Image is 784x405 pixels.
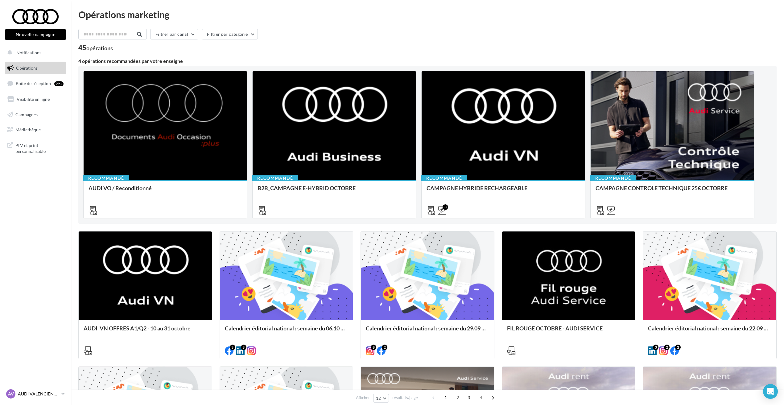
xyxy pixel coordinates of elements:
div: 4 opérations recommandées par votre enseigne [78,59,777,63]
div: 3 [230,345,235,350]
div: Opérations marketing [78,10,777,19]
div: AUDI_VN OFFRES A1/Q2 - 10 au 31 octobre [84,325,207,337]
span: 4 [476,393,486,403]
span: 1 [441,393,451,403]
div: CAMPAGNE HYBRIDE RECHARGEABLE [427,185,580,197]
div: 3 [241,345,246,350]
div: 2 [664,345,670,350]
button: Filtrer par catégorie [202,29,258,39]
span: 3 [464,393,474,403]
a: PLV et print personnalisable [4,139,67,157]
p: AUDI VALENCIENNES [18,391,59,397]
div: opérations [86,45,113,51]
a: Boîte de réception99+ [4,77,67,90]
span: Opérations [16,65,38,71]
div: 3 [653,345,658,350]
a: AV AUDI VALENCIENNES [5,388,66,400]
div: FIL ROUGE OCTOBRE - AUDI SERVICE [507,325,630,337]
button: 12 [373,394,389,403]
button: Nouvelle campagne [5,29,66,40]
div: B2B_CAMPAGNE E-HYBRID OCTOBRE [258,185,411,197]
div: Recommandé [252,175,298,182]
button: Filtrer par canal [150,29,198,39]
div: 2 [382,345,387,350]
button: Notifications [4,46,65,59]
div: 8 [371,345,376,350]
div: 2 [675,345,681,350]
span: résultats/page [392,395,418,401]
div: 3 [443,204,448,210]
div: AUDI VO / Reconditionné [89,185,242,197]
div: 99+ [54,81,64,86]
div: Recommandé [83,175,129,182]
span: Visibilité en ligne [17,96,50,102]
a: Campagnes [4,108,67,121]
span: 2 [453,393,463,403]
a: Opérations [4,62,67,75]
div: Recommandé [590,175,636,182]
div: 45 [78,44,113,51]
div: Calendrier éditorial national : semaine du 22.09 au 28.09 [648,325,771,337]
div: CAMPAGNE CONTROLE TECHNIQUE 25€ OCTOBRE [596,185,749,197]
span: 12 [376,396,381,401]
span: PLV et print personnalisable [15,141,64,154]
a: Visibilité en ligne [4,93,67,106]
span: Campagnes [15,112,38,117]
span: AV [8,391,14,397]
span: Afficher [356,395,370,401]
div: Calendrier éditorial national : semaine du 06.10 au 12.10 [225,325,348,337]
span: Notifications [16,50,41,55]
div: Calendrier éditorial national : semaine du 29.09 au 05.10 [366,325,489,337]
div: Open Intercom Messenger [763,384,778,399]
div: Recommandé [421,175,467,182]
span: Boîte de réception [16,81,51,86]
span: Médiathèque [15,127,41,132]
a: Médiathèque [4,123,67,136]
